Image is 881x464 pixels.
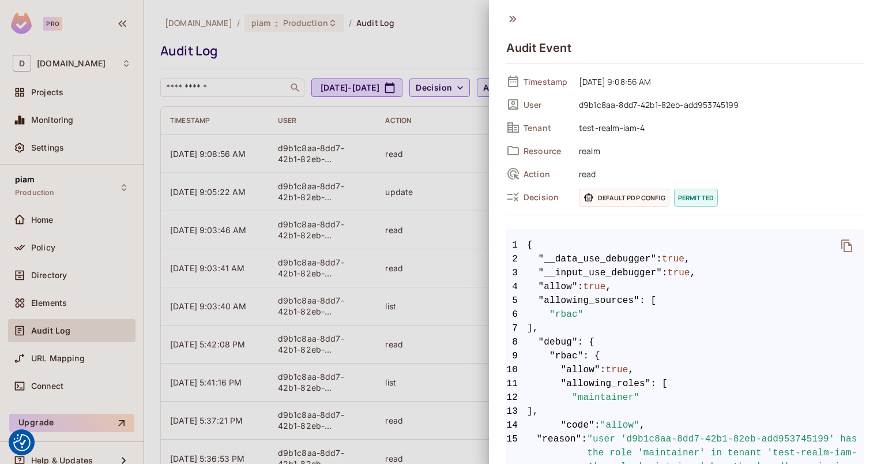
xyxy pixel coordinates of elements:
button: delete [833,232,861,260]
span: : [578,280,583,294]
span: 6 [506,308,527,321]
h4: Audit Event [506,41,571,55]
span: User [524,99,570,110]
span: : [656,252,662,266]
span: permitted [674,189,718,207]
span: 13 [506,405,527,418]
span: "debug" [539,335,578,349]
span: [DATE] 9:08:56 AM [573,74,864,88]
span: 1 [506,238,527,252]
span: realm [573,144,864,158]
span: "rbac" [549,308,583,321]
span: Default PDP config [579,189,669,207]
span: read [573,167,864,181]
button: Consent Preferences [13,434,31,451]
span: Tenant [524,122,570,133]
span: 3 [506,266,527,280]
span: "maintainer" [572,391,639,405]
span: 10 [506,363,527,377]
span: "__input_use_debugger" [539,266,662,280]
span: , [628,363,634,377]
span: , [690,266,696,280]
span: d9b1c8aa-8dd7-42b1-82eb-add953745199 [573,98,864,111]
span: , [606,280,612,294]
span: 4 [506,280,527,294]
img: Revisit consent button [13,434,31,451]
span: 5 [506,294,527,308]
span: true [662,252,684,266]
span: test-realm-iam-4 [573,121,864,134]
span: ], [506,405,864,418]
span: Resource [524,145,570,156]
span: true [668,266,690,280]
span: : { [578,335,594,349]
span: { [527,238,533,252]
span: 2 [506,252,527,266]
span: "code" [561,418,595,432]
span: "allow" [600,418,639,432]
span: 8 [506,335,527,349]
span: ], [506,321,864,335]
span: : [ [651,377,668,391]
span: : [ [639,294,656,308]
span: "allowing_roles" [561,377,651,391]
span: 14 [506,418,527,432]
span: Action [524,169,570,179]
span: , [639,418,645,432]
span: true [606,363,628,377]
span: Timestamp [524,76,570,87]
span: : [600,363,606,377]
span: : [594,418,600,432]
span: "allow" [561,363,600,377]
span: Decision [524,192,570,203]
span: "rbac" [549,349,583,363]
span: 7 [506,321,527,335]
span: 9 [506,349,527,363]
span: "allowing_sources" [539,294,640,308]
span: 12 [506,391,527,405]
span: true [583,280,606,294]
span: "__data_use_debugger" [539,252,657,266]
span: : { [583,349,600,363]
span: 11 [506,377,527,391]
span: "allow" [539,280,578,294]
span: : [662,266,668,280]
span: , [684,252,690,266]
